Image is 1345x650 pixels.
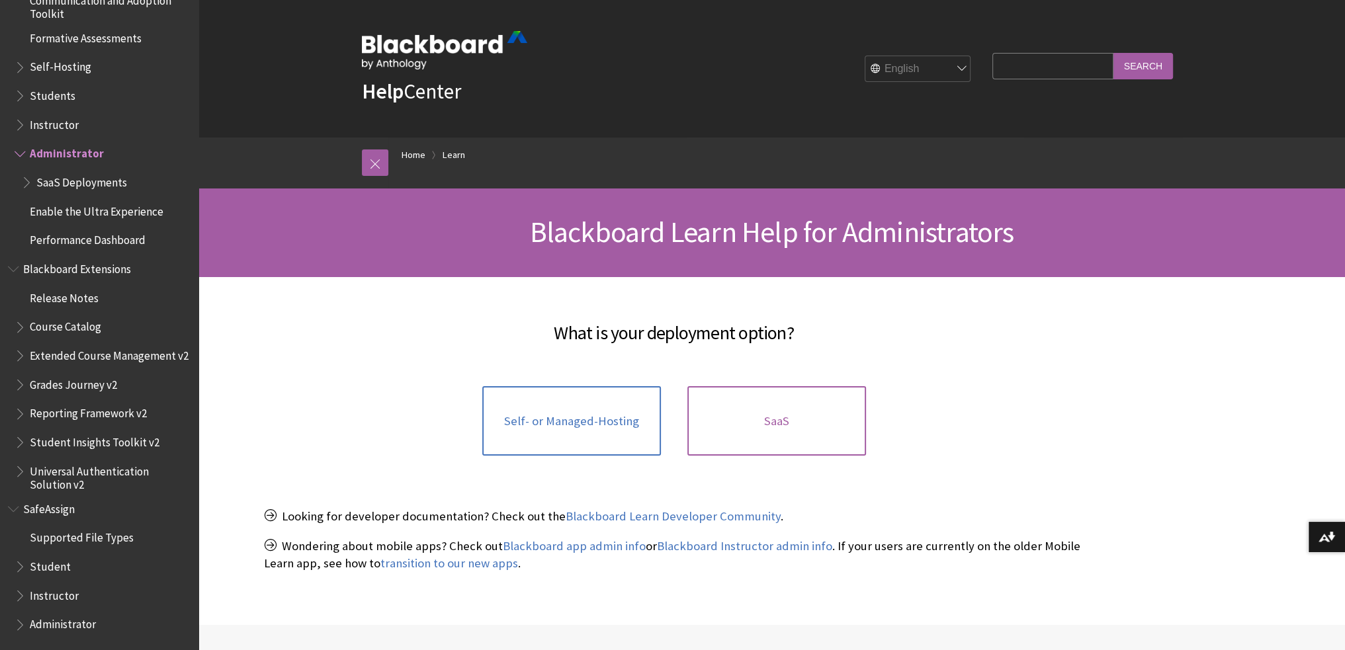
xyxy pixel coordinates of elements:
span: Student Insights Toolkit v2 [30,431,159,449]
strong: Help [362,78,404,104]
span: Release Notes [30,287,99,305]
nav: Book outline for Blackboard Extensions [8,258,191,491]
span: Course Catalog [30,316,101,334]
h2: What is your deployment option? [264,303,1084,346]
input: Search [1113,53,1173,79]
a: Blackboard Instructor admin info [657,538,832,554]
span: Extended Course Management v2 [30,345,189,362]
span: Administrator [30,614,96,631]
span: Formative Assessments [30,27,142,45]
a: SaaS [687,386,866,456]
img: Blackboard by Anthology [362,31,527,69]
span: Blackboard Learn Help for Administrators [529,214,1014,250]
span: Supported File Types [30,527,134,545]
span: Instructor [30,585,79,602]
span: SafeAssign [23,498,75,516]
span: Instructor [30,114,79,132]
a: transition to our new apps [380,555,518,571]
span: Students [30,85,75,102]
a: Home [402,147,425,163]
span: Reporting Framework v2 [30,403,147,421]
span: Self- or Managed-Hosting [504,414,639,428]
span: SaaS [764,414,789,428]
span: Grades Journey v2 [30,374,117,391]
span: Universal Authentication Solution v2 [30,460,189,491]
span: SaaS Deployments [36,171,127,189]
span: Performance Dashboard [30,229,146,247]
a: HelpCenter [362,78,461,104]
span: Self-Hosting [30,56,91,74]
span: Student [30,555,71,573]
select: Site Language Selector [865,56,971,83]
span: Administrator [30,143,104,161]
a: Blackboard Learn Developer Community [566,508,781,524]
span: Blackboard Extensions [23,258,131,276]
span: Enable the Ultra Experience [30,200,163,218]
p: Wondering about mobile apps? Check out or . If your users are currently on the older Mobile Learn... [264,538,1084,572]
nav: Book outline for Blackboard SafeAssign [8,498,191,635]
p: Looking for developer documentation? Check out the . [264,508,1084,525]
a: Self- or Managed-Hosting [482,386,661,456]
a: Blackboard app admin info [503,538,646,554]
a: Learn [443,147,465,163]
